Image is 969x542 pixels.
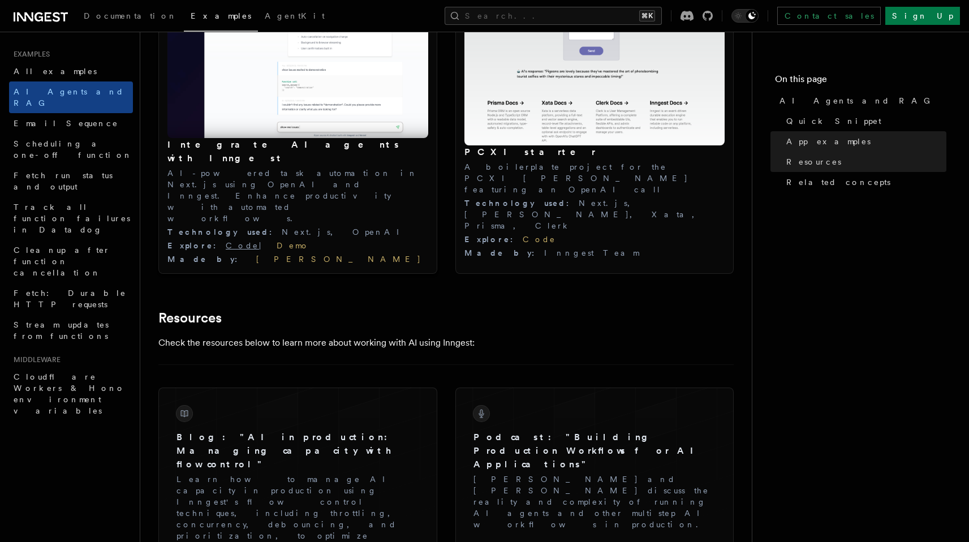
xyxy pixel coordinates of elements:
[464,235,523,244] span: Explore :
[731,9,759,23] button: Toggle dark mode
[782,172,946,192] a: Related concepts
[775,72,946,91] h4: On this page
[9,134,133,165] a: Scheduling a one-off function
[158,335,611,351] p: Check the resources below to learn more about working with AI using Inngest:
[782,131,946,152] a: App examples
[167,227,282,236] span: Technology used :
[14,171,113,191] span: Fetch run status and output
[14,67,97,76] span: All examples
[9,61,133,81] a: All examples
[777,7,881,25] a: Contact sales
[464,397,725,539] a: Podcast: "Building Production Workflows for AI Applications"[PERSON_NAME] and [PERSON_NAME] discu...
[167,226,428,238] div: Next.js, OpenAI
[84,11,177,20] span: Documentation
[14,139,132,160] span: Scheduling a one-off function
[639,10,655,21] kbd: ⌘K
[786,115,881,127] span: Quick Snippet
[445,7,662,25] button: Search...⌘K
[9,240,133,283] a: Cleanup after function cancellation
[9,367,133,421] a: Cloudflare Workers & Hono environment variables
[786,156,841,167] span: Resources
[782,111,946,131] a: Quick Snippet
[775,91,946,111] a: AI Agents and RAG
[782,152,946,172] a: Resources
[14,289,126,309] span: Fetch: Durable HTTP requests
[14,372,125,415] span: Cloudflare Workers & Hono environment variables
[14,320,109,341] span: Stream updates from functions
[9,50,50,59] span: Examples
[77,3,184,31] a: Documentation
[14,87,124,107] span: AI Agents and RAG
[258,3,331,31] a: AgentKit
[473,431,716,471] h3: Podcast: "Building Production Workflows for AI Applications"
[473,474,716,530] p: [PERSON_NAME] and [PERSON_NAME] discuss the reality and complexity of running AI agents and other...
[523,235,556,244] a: Code
[9,355,61,364] span: Middleware
[464,247,725,259] div: Inngest Team
[167,240,428,251] div: |
[464,248,544,257] span: Made by :
[176,431,419,471] h3: Blog: "AI in production: Managing capacity with flow control"
[167,167,428,224] p: AI-powered task automation in Next.js using OpenAI and Inngest. Enhance productivity with automat...
[14,119,118,128] span: Email Sequence
[9,113,133,134] a: Email Sequence
[9,165,133,197] a: Fetch run status and output
[9,283,133,315] a: Fetch: Durable HTTP requests
[167,241,226,250] span: Explore :
[184,3,258,32] a: Examples
[247,255,421,264] a: [PERSON_NAME]
[464,197,725,231] div: Next.js, [PERSON_NAME], Xata, Prisma, Clerk
[277,241,309,250] a: Demo
[226,241,259,250] a: Code
[167,138,428,165] h3: Integrate AI agents with Inngest
[786,177,890,188] span: Related concepts
[9,81,133,113] a: AI Agents and RAG
[464,161,725,195] p: A boilerplate project for the PCXI [PERSON_NAME] featuring an OpenAI call
[9,197,133,240] a: Track all function failures in Datadog
[14,203,130,234] span: Track all function failures in Datadog
[158,310,222,326] a: Resources
[9,315,133,346] a: Stream updates from functions
[167,255,247,264] span: Made by :
[464,145,725,159] h3: PCXI starter
[265,11,325,20] span: AgentKit
[779,95,936,106] span: AI Agents and RAG
[885,7,960,25] a: Sign Up
[464,199,579,208] span: Technology used :
[14,246,110,277] span: Cleanup after function cancellation
[786,136,871,147] span: App examples
[191,11,251,20] span: Examples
